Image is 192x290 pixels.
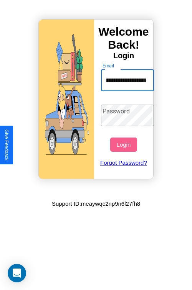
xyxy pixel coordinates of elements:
h3: Welcome Back! [94,25,153,51]
label: Email [103,62,114,69]
button: Login [110,138,137,152]
a: Forgot Password? [97,152,151,174]
h4: Login [94,51,153,60]
p: Support ID: meaywqc2np9n6l27fh8 [52,198,140,209]
img: gif [39,20,94,179]
div: Give Feedback [4,129,9,161]
div: Open Intercom Messenger [8,264,26,282]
